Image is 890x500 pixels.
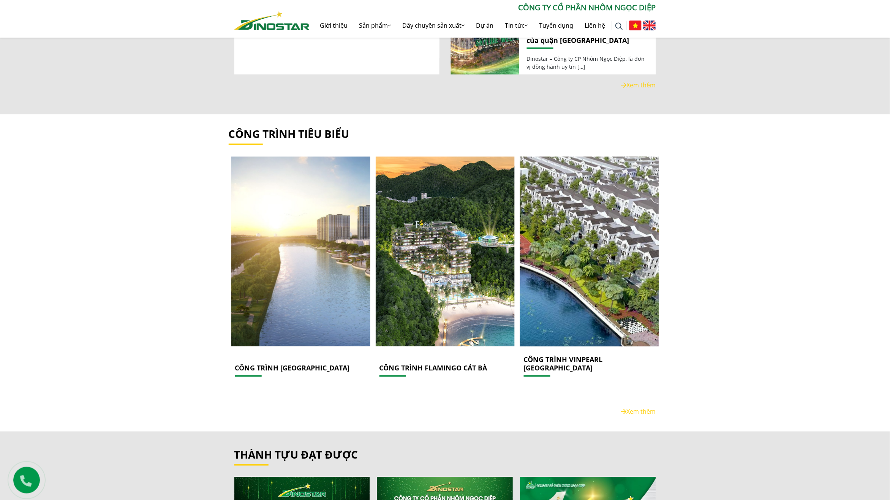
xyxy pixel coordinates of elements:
img: Dinostar góp phần kiến tạo không gian sống thượng lưu tại Skyline Westlake – Trái tim mới của quậ... [451,6,519,74]
img: Tiếng Việt [629,21,642,30]
p: CÔNG TY CỔ PHẦN NHÔM NGỌC DIỆP [310,2,656,13]
a: Tuyển dụng [534,13,579,38]
img: Nhôm Dinostar [234,11,310,30]
a: Liên hệ [579,13,611,38]
a: Dự án [471,13,500,38]
a: Dinostar góp phần kiến tạo không gian sống thượng lưu tại Skyline Westlake – Trái tim mới của quậ... [451,6,519,74]
a: Dinostar góp phần kiến tạo không gian sống thượng lưu tại [GEOGRAPHIC_DATA] – Trái tim mới của qu... [527,12,648,44]
a: Nhôm Dinostar [234,9,310,30]
a: thành tựu đạt được [234,448,358,462]
a: CÔNG TRÌNH FLAMINGO CÁT BÀ [379,363,487,372]
img: English [643,21,656,30]
a: Giới thiệu [315,13,354,38]
a: Sản phẩm [354,13,397,38]
a: công trình tiêu biểu [229,127,349,141]
a: Xem thêm [621,81,656,89]
img: search [615,22,623,30]
a: CÔNG TRÌNH VINPEARL [GEOGRAPHIC_DATA] [524,355,603,372]
a: Xem thêm [621,408,656,416]
a: Tin tức [500,13,534,38]
a: CÔNG TRÌNH [GEOGRAPHIC_DATA] [235,363,350,372]
p: Dinostar – Công ty CP Nhôm Ngọc Diệp, là đơn vị đồng hành uy tín […] [527,55,648,71]
a: Dây chuyền sản xuất [397,13,471,38]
